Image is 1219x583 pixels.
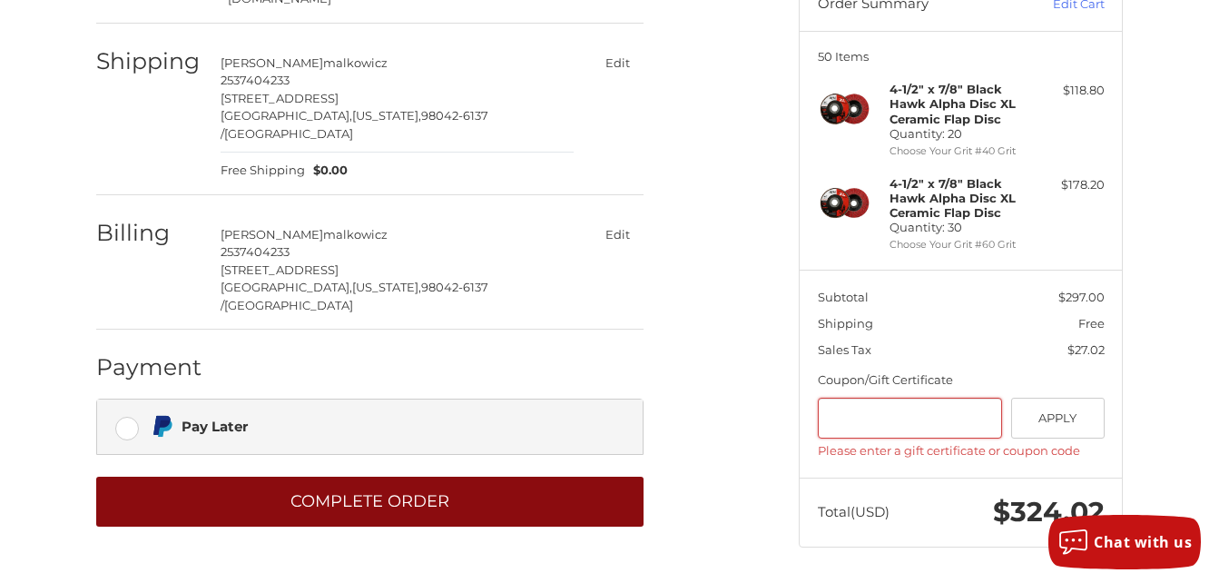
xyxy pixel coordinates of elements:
[1067,342,1105,357] span: $27.02
[221,91,339,105] span: [STREET_ADDRESS]
[1078,316,1105,331] span: Free
[221,262,339,277] span: [STREET_ADDRESS]
[323,55,388,70] span: malkowicz
[221,244,290,259] span: 2537404233
[1011,398,1105,439] button: Apply
[818,371,1105,390] div: Coupon/Gift Certificate
[224,126,353,141] span: [GEOGRAPHIC_DATA]
[221,108,352,123] span: [GEOGRAPHIC_DATA],
[221,227,323,242] span: [PERSON_NAME]
[182,411,248,441] div: Pay Later
[1048,515,1201,569] button: Chat with us
[818,49,1105,64] h3: 50 Items
[591,50,644,76] button: Edit
[818,443,1105,458] label: Please enter a gift certificate or coupon code
[591,222,644,248] button: Edit
[890,176,1016,221] strong: 4-1/2" x 7/8" Black Hawk Alpha Disc XL Ceramic Flap Disc
[818,316,873,331] span: Shipping
[221,55,323,70] span: [PERSON_NAME]
[890,143,1028,159] li: Choose Your Grit #40 Grit
[305,162,349,180] span: $0.00
[221,162,305,180] span: Free Shipping
[224,298,353,312] span: [GEOGRAPHIC_DATA]
[221,108,488,141] span: 98042-6137 /
[818,342,871,357] span: Sales Tax
[352,108,421,123] span: [US_STATE],
[890,82,1028,141] h4: Quantity: 20
[96,219,202,247] h2: Billing
[818,398,1003,439] input: Gift Certificate or Coupon Code
[890,176,1028,235] h4: Quantity: 30
[96,353,202,381] h2: Payment
[890,82,1016,126] strong: 4-1/2" x 7/8" Black Hawk Alpha Disc XL Ceramic Flap Disc
[96,477,644,527] button: Complete order
[890,237,1028,252] li: Choose Your Grit #60 Grit
[1033,176,1105,194] div: $178.20
[1058,290,1105,304] span: $297.00
[1033,82,1105,100] div: $118.80
[818,503,890,520] span: Total (USD)
[352,280,421,294] span: [US_STATE],
[96,47,202,75] h2: Shipping
[1094,532,1192,552] span: Chat with us
[221,73,290,87] span: 2537404233
[818,290,869,304] span: Subtotal
[323,227,388,242] span: malkowicz
[221,280,352,294] span: [GEOGRAPHIC_DATA],
[151,415,173,438] img: Pay Later icon
[993,495,1105,529] span: $324.02
[221,280,488,312] span: 98042-6137 /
